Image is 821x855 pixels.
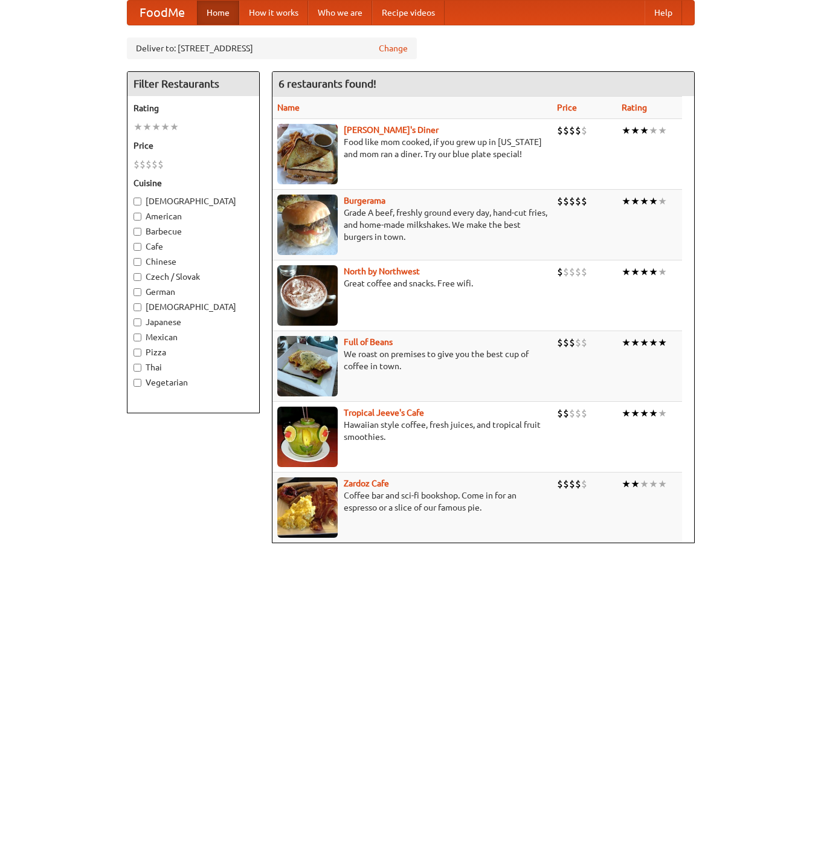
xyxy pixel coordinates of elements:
[146,158,152,171] li: $
[575,124,581,137] li: $
[134,316,253,328] label: Japanese
[134,331,253,343] label: Mexican
[134,225,253,237] label: Barbecue
[344,479,389,488] a: Zardoz Cafe
[581,407,587,420] li: $
[134,258,141,266] input: Chinese
[658,336,667,349] li: ★
[575,336,581,349] li: $
[645,1,682,25] a: Help
[640,336,649,349] li: ★
[134,376,253,389] label: Vegetarian
[277,407,338,467] img: jeeves.jpg
[569,265,575,279] li: $
[143,120,152,134] li: ★
[134,379,141,387] input: Vegetarian
[134,334,141,341] input: Mexican
[575,265,581,279] li: $
[134,158,140,171] li: $
[557,124,563,137] li: $
[563,336,569,349] li: $
[563,407,569,420] li: $
[631,336,640,349] li: ★
[581,477,587,491] li: $
[277,489,547,514] p: Coffee bar and sci-fi bookshop. Come in for an espresso or a slice of our famous pie.
[277,207,547,243] p: Grade A beef, freshly ground every day, hand-cut fries, and home-made milkshakes. We make the bes...
[277,124,338,184] img: sallys.jpg
[557,195,563,208] li: $
[640,477,649,491] li: ★
[140,158,146,171] li: $
[134,364,141,372] input: Thai
[170,120,179,134] li: ★
[557,477,563,491] li: $
[631,477,640,491] li: ★
[344,266,420,276] a: North by Northwest
[622,124,631,137] li: ★
[277,277,547,289] p: Great coffee and snacks. Free wifi.
[658,477,667,491] li: ★
[344,125,439,135] b: [PERSON_NAME]'s Diner
[277,136,547,160] p: Food like mom cooked, if you grew up in [US_STATE] and mom ran a diner. Try our blue plate special!
[575,407,581,420] li: $
[134,140,253,152] h5: Price
[134,318,141,326] input: Japanese
[277,103,300,112] a: Name
[134,271,253,283] label: Czech / Slovak
[631,195,640,208] li: ★
[134,303,141,311] input: [DEMOGRAPHIC_DATA]
[127,72,259,96] h4: Filter Restaurants
[134,288,141,296] input: German
[658,265,667,279] li: ★
[622,477,631,491] li: ★
[134,198,141,205] input: [DEMOGRAPHIC_DATA]
[557,103,577,112] a: Price
[640,195,649,208] li: ★
[581,195,587,208] li: $
[152,158,158,171] li: $
[134,228,141,236] input: Barbecue
[649,195,658,208] li: ★
[134,240,253,253] label: Cafe
[658,195,667,208] li: ★
[557,265,563,279] li: $
[152,120,161,134] li: ★
[134,195,253,207] label: [DEMOGRAPHIC_DATA]
[344,337,393,347] a: Full of Beans
[631,265,640,279] li: ★
[379,42,408,54] a: Change
[134,286,253,298] label: German
[158,158,164,171] li: $
[640,124,649,137] li: ★
[557,407,563,420] li: $
[344,196,385,205] a: Burgerama
[640,407,649,420] li: ★
[161,120,170,134] li: ★
[575,195,581,208] li: $
[134,361,253,373] label: Thai
[649,407,658,420] li: ★
[134,177,253,189] h5: Cuisine
[563,195,569,208] li: $
[649,124,658,137] li: ★
[134,243,141,251] input: Cafe
[372,1,445,25] a: Recipe videos
[569,336,575,349] li: $
[277,265,338,326] img: north.jpg
[134,301,253,313] label: [DEMOGRAPHIC_DATA]
[134,256,253,268] label: Chinese
[308,1,372,25] a: Who we are
[277,336,338,396] img: beans.jpg
[581,265,587,279] li: $
[569,477,575,491] li: $
[640,265,649,279] li: ★
[569,124,575,137] li: $
[622,103,647,112] a: Rating
[622,336,631,349] li: ★
[278,78,376,89] ng-pluralize: 6 restaurants found!
[658,407,667,420] li: ★
[277,477,338,538] img: zardoz.jpg
[563,124,569,137] li: $
[622,195,631,208] li: ★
